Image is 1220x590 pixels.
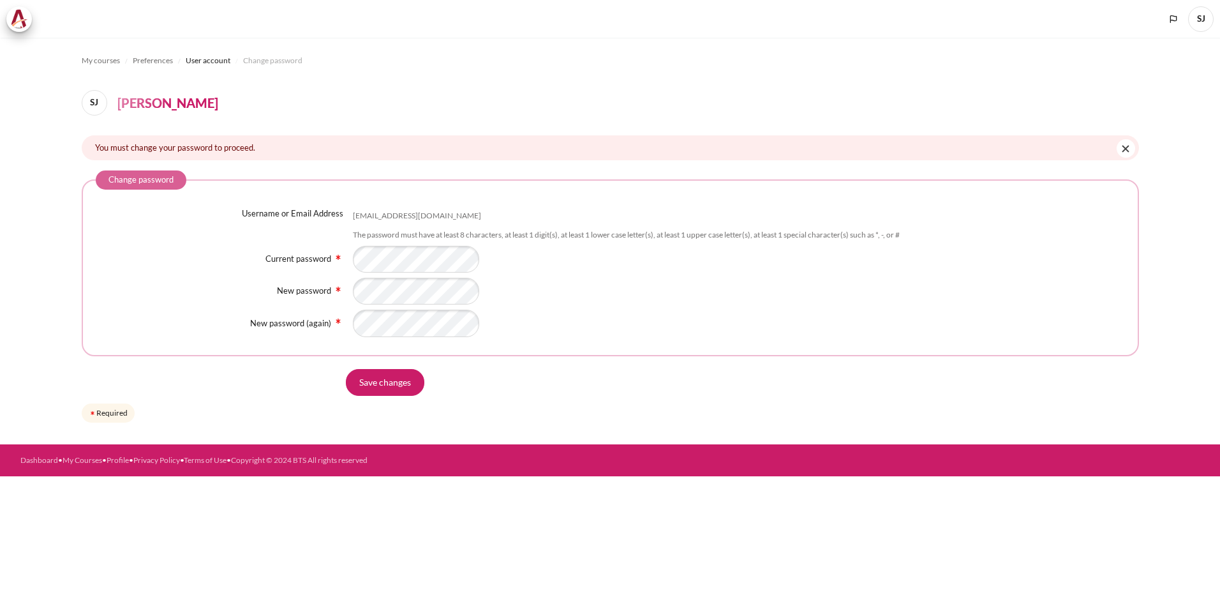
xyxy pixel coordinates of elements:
div: • • • • • [20,455,683,466]
a: Architeck Architeck [6,6,38,32]
label: Current password [265,253,331,264]
span: SJ [1188,6,1214,32]
span: Preferences [133,55,173,66]
span: Change password [243,55,302,66]
a: Change password [243,53,302,68]
a: My courses [82,53,120,68]
legend: Change password [96,170,186,190]
img: Required [333,316,343,326]
a: Terms of Use [184,455,227,465]
input: Save changes [346,369,424,396]
h4: [PERSON_NAME] [117,93,218,112]
a: Privacy Policy [133,455,180,465]
span: Required [333,285,343,292]
a: Profile [107,455,129,465]
a: SJ [82,90,112,116]
nav: Navigation bar [82,50,1139,71]
label: Username or Email Address [242,208,343,220]
span: User account [186,55,230,66]
span: SJ [82,90,107,116]
a: User menu [1188,6,1214,32]
a: My Courses [63,455,102,465]
span: My courses [82,55,120,66]
div: You must change your password to proceed. [82,135,1139,160]
img: Required field [89,409,96,417]
button: Languages [1164,10,1183,29]
div: Required [82,404,135,423]
img: Required [333,252,343,262]
div: The password must have at least 8 characters, at least 1 digit(s), at least 1 lower case letter(s... [353,230,900,241]
a: Preferences [133,53,173,68]
img: Architeck [10,10,28,29]
label: New password (again) [250,318,331,328]
span: Required [333,317,343,324]
span: Required [333,252,343,260]
div: [EMAIL_ADDRESS][DOMAIN_NAME] [353,211,481,222]
a: Copyright © 2024 BTS All rights reserved [231,455,368,465]
label: New password [277,285,331,296]
img: Required [333,284,343,294]
a: Dashboard [20,455,58,465]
